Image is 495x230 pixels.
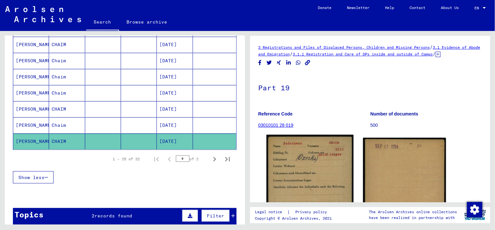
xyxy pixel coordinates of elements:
span: Filter [207,213,224,219]
button: Previous page [163,153,176,165]
button: First page [150,153,163,165]
mat-cell: [PERSON_NAME] [13,53,49,69]
button: Share on LinkedIn [285,59,292,67]
b: Number of documents [370,111,419,116]
b: Reference Code [258,111,293,116]
mat-cell: [DATE] [157,85,193,101]
button: Share on WhatsApp [295,59,302,67]
mat-cell: [PERSON_NAME] [13,69,49,85]
a: Legal notice [255,209,288,215]
mat-cell: [DATE] [157,37,193,53]
div: of 2 [176,156,208,162]
button: Share on Facebook [257,59,263,67]
h1: Part 19 [258,73,482,101]
div: | [255,209,335,215]
a: Privacy policy [290,209,335,215]
div: Topics [15,209,44,220]
mat-cell: CHAIM [49,37,85,53]
mat-cell: [PERSON_NAME] [13,134,49,149]
p: Copyright © Arolsen Archives, 2021 [255,215,335,221]
a: 3.1.1 Registration and Care of DPs inside and outside of Camps [293,52,433,56]
img: Arolsen_neg.svg [5,6,81,22]
a: Browse archive [119,14,175,30]
a: 03010101 28 019 [258,123,293,128]
p: 500 [370,122,482,129]
button: Show less [13,171,54,184]
mat-cell: Chaim [49,53,85,69]
mat-cell: [DATE] [157,134,193,149]
button: Next page [208,153,221,165]
img: Change consent [467,202,482,217]
button: Filter [201,210,230,222]
mat-cell: [PERSON_NAME] [13,37,49,53]
p: have been realized in partnership with [369,215,457,221]
span: 2 [92,213,95,219]
mat-cell: CHAIM [49,134,85,149]
mat-cell: Chaim [49,85,85,101]
mat-cell: [PERSON_NAME] [13,101,49,117]
img: yv_logo.png [463,207,487,223]
mat-cell: [DATE] [157,101,193,117]
mat-cell: [DATE] [157,69,193,85]
span: / [433,51,436,57]
button: Share on Xing [276,59,282,67]
button: Copy link [304,59,311,67]
button: Last page [221,153,234,165]
mat-cell: [DATE] [157,117,193,133]
mat-cell: CHAIM [49,101,85,117]
mat-cell: [DATE] [157,53,193,69]
p: The Arolsen Archives online collections [369,209,457,215]
a: 3 Registrations and Files of Displaced Persons, Children and Missing Persons [258,45,430,50]
a: Search [86,14,119,31]
mat-cell: [PERSON_NAME] [13,85,49,101]
span: / [290,51,293,57]
button: Share on Twitter [266,59,273,67]
mat-cell: Chaim [49,117,85,133]
div: 1 – 25 of 32 [113,156,140,162]
span: EN [474,6,481,10]
span: Show less [18,175,45,180]
mat-cell: Chaim [49,69,85,85]
mat-cell: [PERSON_NAME] [13,117,49,133]
span: records found [95,213,132,219]
span: / [430,44,433,50]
